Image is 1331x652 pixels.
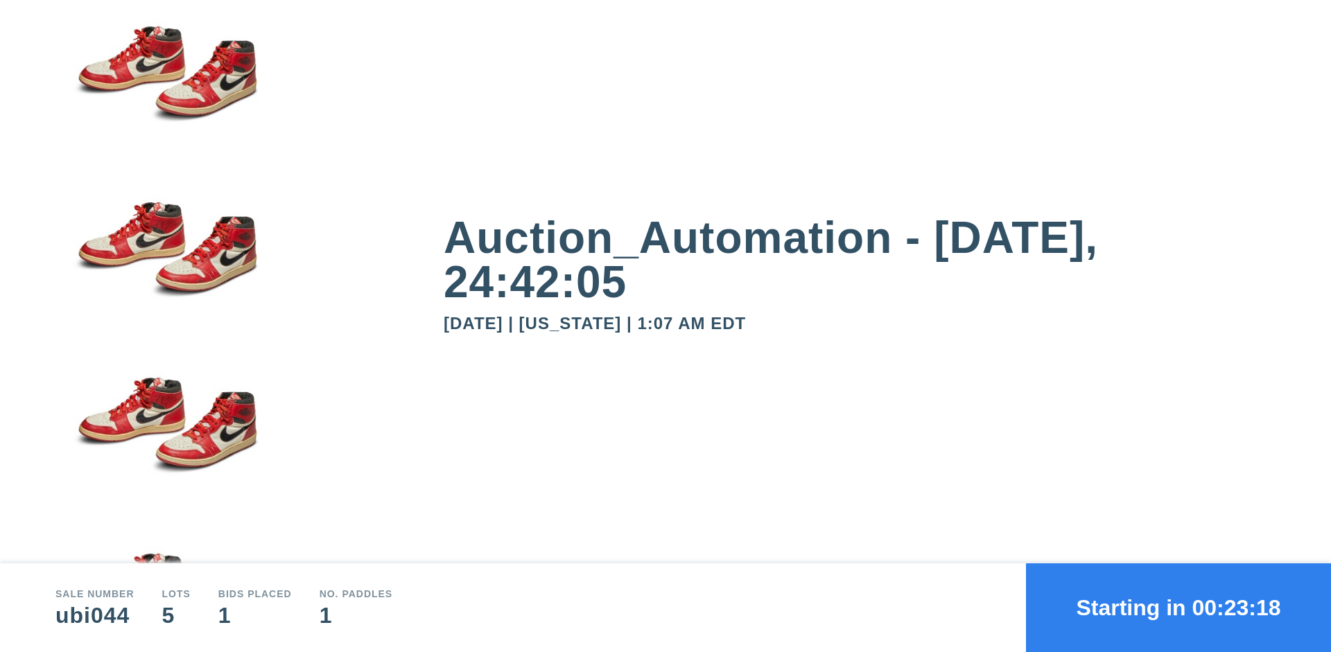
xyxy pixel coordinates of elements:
div: Lots [162,589,191,599]
div: Bids Placed [218,589,292,599]
div: Auction_Automation - [DATE], 24:42:05 [444,215,1276,304]
div: 1 [218,604,292,626]
div: Sale number [55,589,134,599]
button: Starting in 00:23:18 [1026,563,1331,652]
div: [DATE] | [US_STATE] | 1:07 AM EDT [444,315,1276,332]
div: 1 [320,604,393,626]
img: small [55,353,277,529]
div: No. Paddles [320,589,393,599]
img: small [55,177,277,353]
div: 5 [162,604,191,626]
div: ubi044 [55,604,134,626]
img: small [55,2,277,178]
